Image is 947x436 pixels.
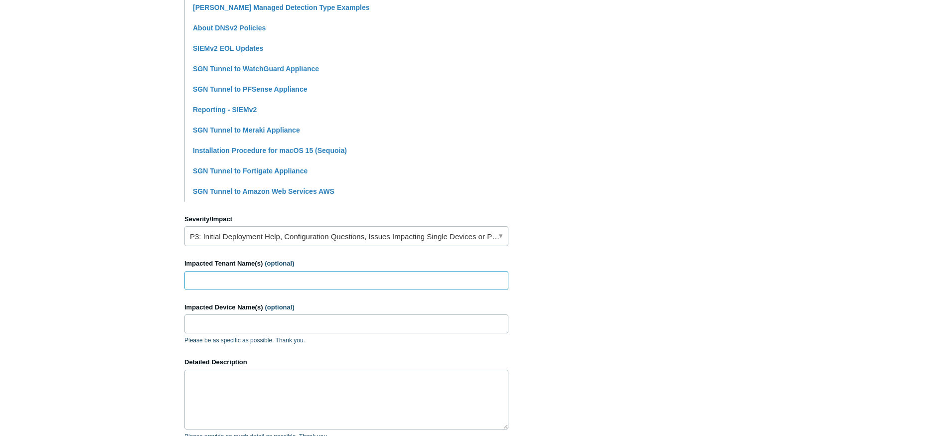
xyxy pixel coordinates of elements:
label: Impacted Tenant Name(s) [184,259,508,269]
a: SIEMv2 EOL Updates [193,44,263,52]
a: [PERSON_NAME] Managed Detection Type Examples [193,3,369,11]
a: P3: Initial Deployment Help, Configuration Questions, Issues Impacting Single Devices or Past Out... [184,226,508,246]
label: Severity/Impact [184,214,508,224]
label: Impacted Device Name(s) [184,302,508,312]
a: SGN Tunnel to Meraki Appliance [193,126,300,134]
a: SGN Tunnel to WatchGuard Appliance [193,65,319,73]
a: SGN Tunnel to Amazon Web Services AWS [193,187,334,195]
label: Detailed Description [184,357,508,367]
a: About DNSv2 Policies [193,24,266,32]
a: SGN Tunnel to Fortigate Appliance [193,167,308,175]
span: (optional) [265,260,294,267]
a: Installation Procedure for macOS 15 (Sequoia) [193,146,347,154]
p: Please be as specific as possible. Thank you. [184,336,508,345]
a: SGN Tunnel to PFSense Appliance [193,85,307,93]
a: Reporting - SIEMv2 [193,106,257,114]
span: (optional) [265,303,295,311]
